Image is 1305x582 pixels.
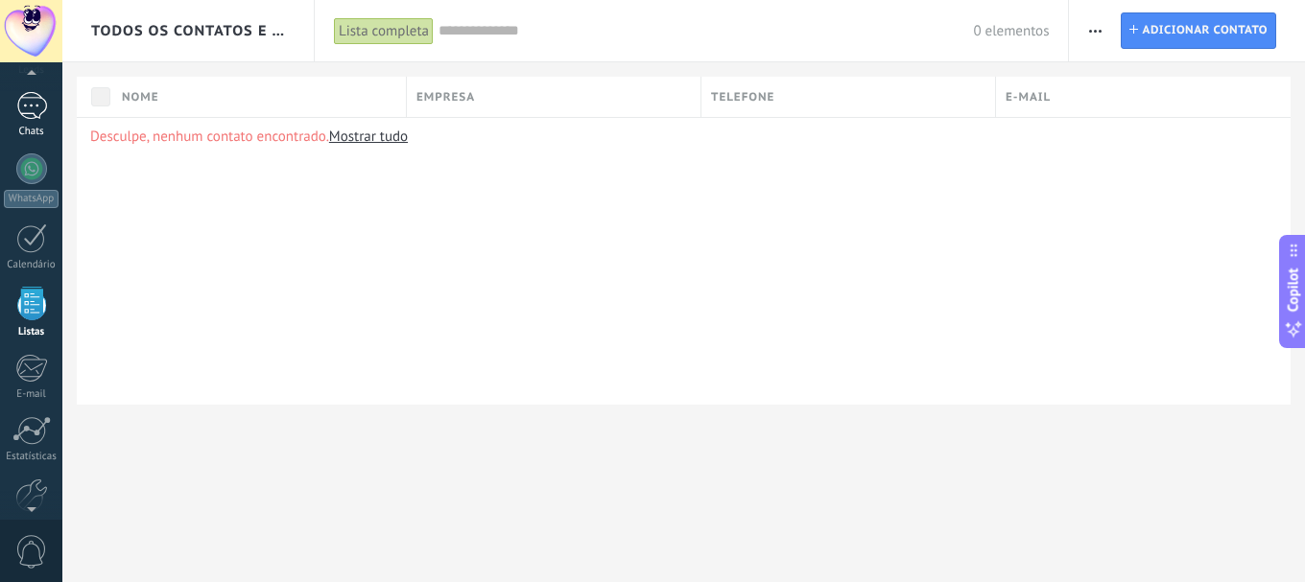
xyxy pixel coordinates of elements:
[4,126,59,138] div: Chats
[1121,12,1276,49] a: Adicionar contato
[1284,268,1303,312] span: Copilot
[1006,88,1051,106] span: E-mail
[711,88,774,106] span: Telefone
[90,128,1277,146] p: Desculpe, nenhum contato encontrado.
[91,22,287,40] span: Todos os contatos e Empresas
[4,259,59,271] div: Calendário
[334,17,434,45] div: Lista completa
[122,88,159,106] span: Nome
[4,388,59,401] div: E-mail
[1142,13,1268,48] span: Adicionar contato
[4,190,59,208] div: WhatsApp
[329,128,408,146] a: Mostrar tudo
[416,88,475,106] span: Empresa
[973,22,1049,40] span: 0 elementos
[4,451,59,463] div: Estatísticas
[1081,12,1109,49] button: Mais
[4,326,59,338] div: Listas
